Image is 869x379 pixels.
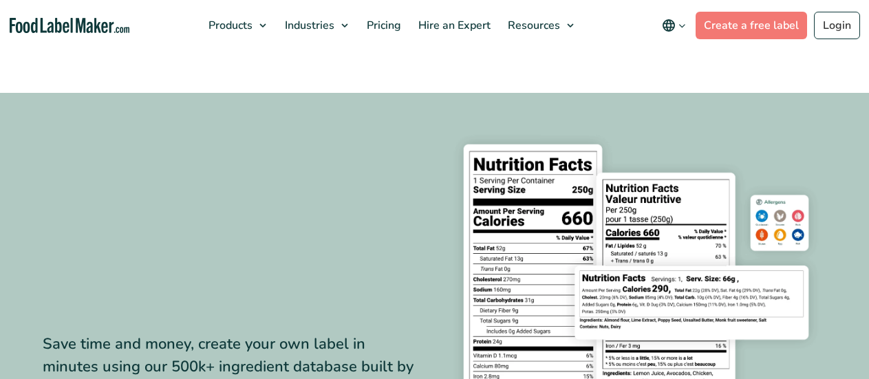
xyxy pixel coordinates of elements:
span: Pricing [363,18,403,33]
span: Hire an Expert [414,18,492,33]
span: Resources [504,18,561,33]
span: Products [204,18,254,33]
a: Login [814,12,860,39]
a: Create a free label [696,12,807,39]
span: Industries [281,18,336,33]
